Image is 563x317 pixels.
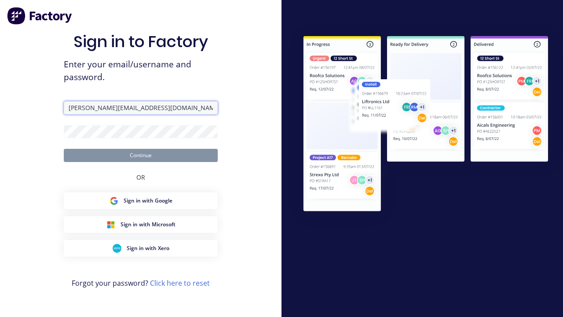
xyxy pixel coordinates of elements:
button: Continue [64,149,218,162]
span: Sign in with Google [124,197,172,205]
input: Email/Username [64,101,218,114]
img: Xero Sign in [113,244,121,253]
button: Microsoft Sign inSign in with Microsoft [64,216,218,233]
button: Google Sign inSign in with Google [64,192,218,209]
img: Sign in [289,22,563,227]
a: Click here to reset [150,278,210,288]
div: OR [136,162,145,192]
img: Microsoft Sign in [106,220,115,229]
span: Enter your email/username and password. [64,58,218,84]
img: Google Sign in [110,196,118,205]
img: Factory [7,7,73,25]
span: Sign in with Microsoft [121,221,175,229]
span: Forgot your password? [72,278,210,288]
h1: Sign in to Factory [73,32,208,51]
button: Xero Sign inSign in with Xero [64,240,218,257]
span: Sign in with Xero [127,244,169,252]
